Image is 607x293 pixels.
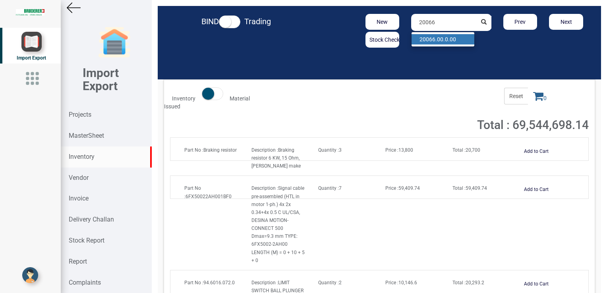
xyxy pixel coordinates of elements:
strong: Complaints [69,279,101,286]
span: 3 [318,147,342,153]
button: Add to Cart [519,278,553,290]
button: Add to Cart [519,146,553,157]
button: Stock Check [365,32,400,48]
strong: Quantity : [318,147,339,153]
span: 6FX50022AH001BF0 [184,185,232,199]
strong: Projects [69,111,91,118]
span: Braking resistor 6 KW, 15 Ohm, [PERSON_NAME] make [251,147,301,169]
strong: Quantity : [318,280,339,285]
strong: Part No : [184,147,203,153]
span: 59,409.74 [385,185,420,191]
span: 10,146.6 [385,280,417,285]
strong: Total : [452,280,466,285]
strong: Price : [385,280,398,285]
button: Next [549,14,583,30]
span: 59,409.74 [452,185,487,191]
strong: Total : [452,185,466,191]
span: 2 [318,280,342,285]
span: Import Export [17,55,46,61]
h2: Total : 69,544,698.14 [459,118,589,131]
strong: Part No : [184,185,201,199]
strong: Description : [251,147,278,153]
strong: Total : [452,147,466,153]
strong: Inventory [172,95,195,102]
input: Search by product [411,14,476,31]
button: Prev [503,14,537,30]
span: Reset [504,88,528,104]
span: 7 [318,185,342,191]
strong: Description : [251,185,278,191]
span: 20,700 [452,147,480,153]
strong: Delivery Challan [69,216,114,223]
strong: Vendor [69,174,89,181]
button: New [365,14,400,30]
strong: MasterSheet [69,132,104,139]
span: 13,800 [385,147,413,153]
button: Add to Cart [519,184,553,195]
span: 94.6016.072.0 [184,280,235,285]
strong: Price : [385,147,398,153]
span: 20,293.2 [452,280,484,285]
img: garage-closed.png [99,27,130,58]
strong: Part No : [184,280,203,285]
span: Signal cable pre-assembled (HTL in motor 1-ph.) 4x 2x 0.34+4x 0.5 C UL/CSA, DESINA MOTION-CONNECT... [251,185,305,263]
strong: 20066 [419,36,435,42]
b: Import Export [83,66,119,93]
a: 20066.00.0.00 [412,34,474,44]
strong: Trading [244,17,271,26]
strong: Report [69,258,87,265]
strong: Description : [251,280,278,285]
strong: Stock Report [69,237,104,244]
strong: Price : [385,185,398,191]
span: Braking resistor [184,147,237,153]
strong: Invoice [69,195,89,202]
strong: BIND [201,17,219,26]
strong: Quantity : [318,185,339,191]
strong: Inventory [69,153,95,160]
span: 0 [528,88,552,104]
